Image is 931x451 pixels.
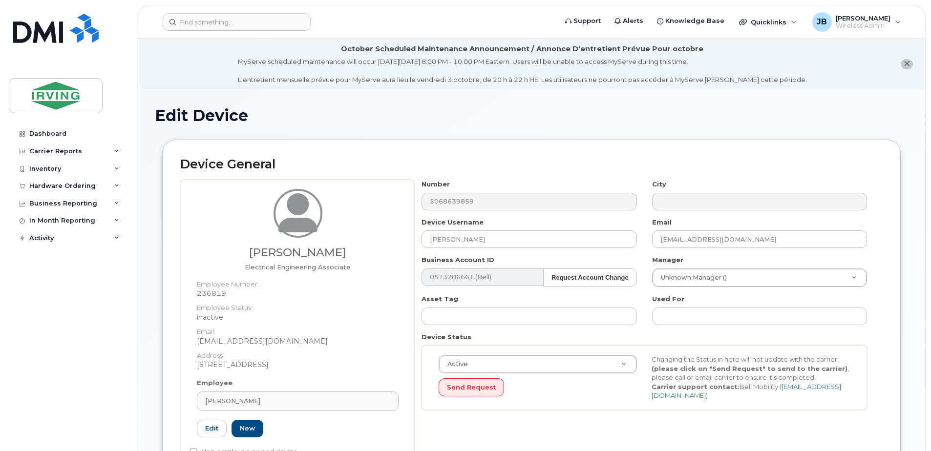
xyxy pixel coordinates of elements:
a: New [232,420,263,438]
label: Asset Tag [422,294,458,304]
label: Manager [652,255,683,265]
div: MyServe scheduled maintenance will occur [DATE][DATE] 8:00 PM - 10:00 PM Eastern. Users will be u... [238,57,807,84]
div: Changing the Status in here will not update with the carrier, , please call or email carrier to e... [644,355,857,400]
dd: 236819 [197,288,399,298]
label: City [652,180,666,189]
strong: Carrier support contact: [652,383,740,390]
label: Business Account ID [422,255,494,265]
dt: Employee Number: [197,275,399,289]
dd: [EMAIL_ADDRESS][DOMAIN_NAME] [197,336,399,346]
a: Active [439,355,636,373]
h1: Edit Device [155,107,908,124]
button: Send Request [439,378,504,396]
a: [PERSON_NAME] [197,391,399,411]
label: Device Status [422,332,471,342]
h3: [PERSON_NAME] [197,246,399,259]
strong: (please click on "Send Request" to send to the carrier) [652,365,847,372]
label: Email [652,218,672,227]
a: Unknown Manager () [653,269,867,287]
span: [PERSON_NAME] [205,396,260,406]
button: Request Account Change [543,268,637,287]
label: Used For [652,294,684,304]
label: Employee [197,378,233,388]
button: close notification [901,59,913,69]
label: Number [422,180,450,189]
a: [EMAIL_ADDRESS][DOMAIN_NAME] [652,383,841,400]
strong: Request Account Change [551,274,629,281]
dt: Address: [197,346,399,360]
h2: Device General [180,158,883,171]
a: Edit [197,420,227,438]
span: Active [442,360,468,369]
span: Job title [245,263,351,271]
label: Device Username [422,218,484,227]
span: Unknown Manager () [655,273,727,282]
dd: inactive [197,312,399,322]
dt: Email: [197,322,399,336]
div: October Scheduled Maintenance Announcement / Annonce D'entretient Prévue Pour octobre [341,44,703,54]
dt: Employee Status: [197,298,399,312]
dd: [STREET_ADDRESS] [197,360,399,369]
